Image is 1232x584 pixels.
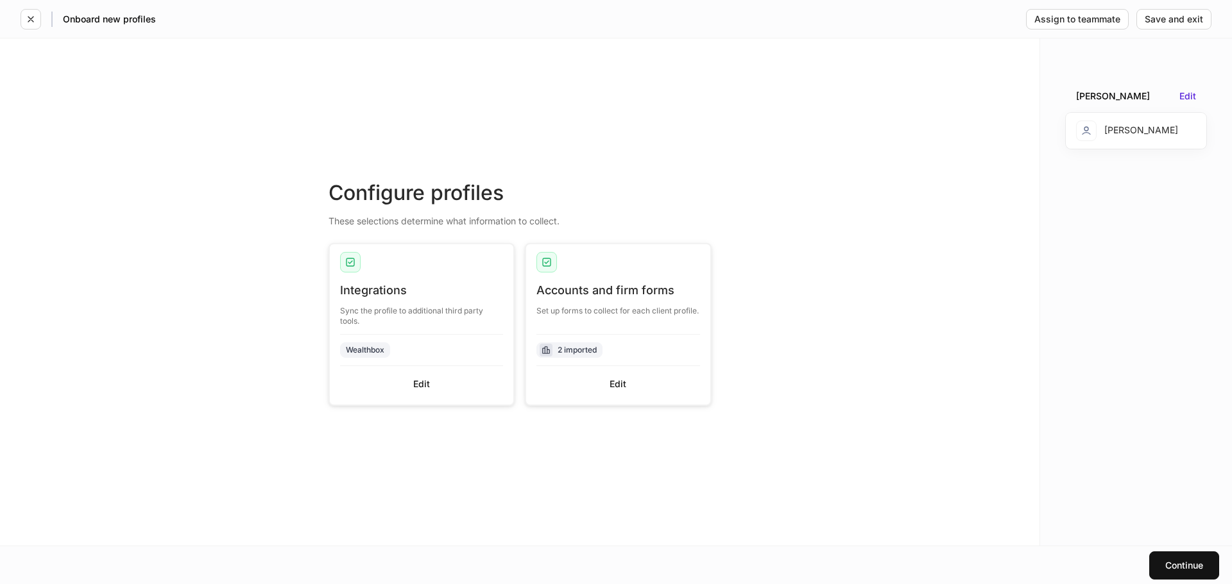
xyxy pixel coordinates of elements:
[1149,551,1219,580] button: Continue
[1076,90,1150,103] div: [PERSON_NAME]
[558,344,597,356] div: 2 imported
[63,13,156,26] h5: Onboard new profiles
[340,283,504,298] div: Integrations
[329,207,712,228] div: These selections determine what information to collect.
[329,179,712,207] div: Configure profiles
[536,374,700,394] button: Edit
[536,283,700,298] div: Accounts and firm forms
[346,344,384,356] div: Wealthbox
[1145,15,1203,24] div: Save and exit
[340,374,504,394] button: Edit
[1136,9,1211,29] button: Save and exit
[1026,9,1129,29] button: Assign to teammate
[1165,561,1203,570] div: Continue
[1076,121,1178,141] div: [PERSON_NAME]
[536,298,700,316] div: Set up forms to collect for each client profile.
[340,298,504,326] div: Sync the profile to additional third party tools.
[1179,92,1196,101] button: Edit
[1034,15,1120,24] div: Assign to teammate
[610,380,626,388] div: Edit
[413,380,430,388] div: Edit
